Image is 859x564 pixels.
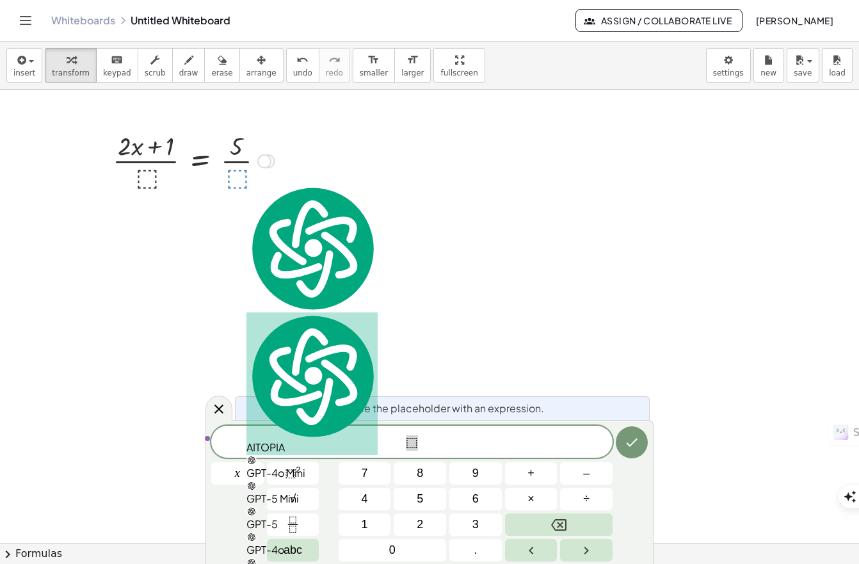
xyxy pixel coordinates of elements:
button: 6 [449,488,502,510]
button: [PERSON_NAME] [745,9,844,32]
button: Divide [560,488,613,510]
button: Left arrow [505,539,558,561]
img: logo.svg [246,184,378,312]
button: settings [706,48,751,83]
button: arrange [239,48,284,83]
div: GPT-4o [246,532,378,558]
button: Plus [505,462,558,485]
div: GPT-4o Mini [246,455,378,481]
button: 0 [339,539,446,561]
span: x [235,465,240,482]
i: redo [328,52,341,68]
span: . [474,542,477,559]
span: 2 [417,516,423,533]
span: insert [13,68,35,77]
button: 9 [449,462,502,485]
button: format_sizelarger [394,48,431,83]
button: fullscreen [433,48,485,83]
i: keyboard [111,52,123,68]
span: fullscreen [440,68,478,77]
button: Toggle navigation [15,10,36,31]
button: format_sizesmaller [353,48,395,83]
i: format_size [367,52,380,68]
span: keypad [103,68,131,77]
img: gpt-black.svg [246,455,257,465]
span: scrub [145,68,166,77]
span: 9 [472,465,479,482]
span: – [583,465,590,482]
button: erase [204,48,239,83]
span: + [527,465,534,482]
span: load [829,68,846,77]
span: Assign / Collaborate Live [586,15,732,26]
span: larger [401,68,424,77]
span: 5 [417,490,423,508]
button: new [753,48,784,83]
button: 8 [394,462,446,485]
i: format_size [406,52,419,68]
button: scrub [138,48,173,83]
i: undo [296,52,309,68]
span: Replace the placeholder with an expression. [330,401,544,416]
span: arrange [246,68,277,77]
span: × [527,490,534,508]
span: ⬚ [406,435,418,451]
span: new [760,68,776,77]
img: gpt-black.svg [246,506,257,517]
img: logo.svg [246,312,378,440]
div: GPT-5 Mini [246,481,378,506]
button: load [822,48,853,83]
button: Times [505,488,558,510]
img: gpt-black.svg [246,532,257,542]
span: settings [713,68,744,77]
span: save [794,68,812,77]
img: gpt-black.svg [246,481,257,491]
span: ÷ [583,490,590,508]
button: Right arrow [560,539,613,561]
span: [PERSON_NAME] [755,15,833,26]
button: redoredo [319,48,350,83]
button: 2 [394,513,446,536]
button: Done [616,426,648,458]
div: AITOPIA [246,312,378,456]
button: undoundo [286,48,319,83]
button: 3 [449,513,502,536]
span: draw [179,68,198,77]
span: redo [326,68,343,77]
span: 0 [389,542,396,559]
span: 8 [417,465,423,482]
button: keyboardkeypad [96,48,138,83]
span: 3 [472,516,479,533]
button: x [211,462,264,485]
button: . [449,539,502,561]
button: transform [45,48,97,83]
div: GPT-5 [246,506,378,532]
button: draw [172,48,205,83]
button: Minus [560,462,613,485]
a: Whiteboards [51,14,115,27]
button: save [787,48,819,83]
button: insert [6,48,42,83]
span: 6 [472,490,479,508]
button: Backspace [505,513,613,536]
span: transform [52,68,90,77]
span: undo [293,68,312,77]
button: 5 [394,488,446,510]
span: smaller [360,68,388,77]
button: Assign / Collaborate Live [575,9,743,32]
span: erase [211,68,232,77]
